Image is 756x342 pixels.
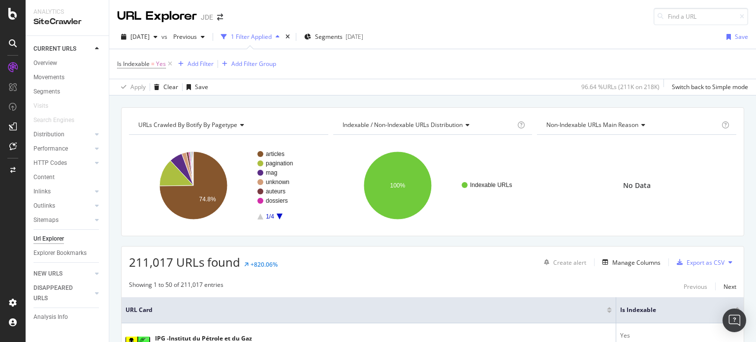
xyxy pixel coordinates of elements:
[201,12,213,22] div: JDE
[188,60,214,68] div: Add Filter
[266,213,274,220] text: 1/4
[130,32,150,41] span: 2025 Aug. 30th
[341,117,516,133] h4: Indexable / Non-Indexable URLs Distribution
[136,117,319,133] h4: URLs Crawled By Botify By pagetype
[668,79,748,95] button: Switch back to Simple mode
[470,182,512,188] text: Indexable URLs
[553,258,586,267] div: Create alert
[343,121,463,129] span: Indexable / Non-Indexable URLs distribution
[283,32,292,42] div: times
[33,58,102,68] a: Overview
[300,29,367,45] button: Segments[DATE]
[581,83,660,91] div: 96.64 % URLs ( 211K on 218K )
[33,158,67,168] div: HTTP Codes
[161,32,169,41] span: vs
[33,283,83,304] div: DISAPPEARED URLS
[33,44,92,54] a: CURRENT URLS
[546,121,638,129] span: Non-Indexable URLs Main Reason
[346,32,363,41] div: [DATE]
[33,234,102,244] a: Url Explorer
[169,29,209,45] button: Previous
[266,151,284,157] text: articles
[654,8,748,25] input: Find a URL
[33,129,64,140] div: Distribution
[217,14,223,21] div: arrow-right-arrow-left
[684,280,707,292] button: Previous
[217,29,283,45] button: 1 Filter Applied
[130,83,146,91] div: Apply
[218,58,276,70] button: Add Filter Group
[33,8,101,16] div: Analytics
[33,72,102,83] a: Movements
[117,29,161,45] button: [DATE]
[33,187,92,197] a: Inlinks
[33,201,55,211] div: Outlinks
[169,32,197,41] span: Previous
[33,215,59,225] div: Sitemaps
[126,306,604,314] span: URL Card
[33,44,76,54] div: CURRENT URLS
[151,60,155,68] span: =
[598,256,661,268] button: Manage Columns
[199,196,216,203] text: 74.8%
[129,143,326,228] svg: A chart.
[544,117,720,133] h4: Non-Indexable URLs Main Reason
[620,331,740,340] div: Yes
[723,29,748,45] button: Save
[129,254,240,270] span: 211,017 URLs found
[33,129,92,140] a: Distribution
[33,269,63,279] div: NEW URLS
[33,248,102,258] a: Explorer Bookmarks
[183,79,208,95] button: Save
[266,197,288,204] text: dossiers
[266,160,293,167] text: pagination
[687,258,724,267] div: Export as CSV
[33,58,57,68] div: Overview
[129,280,223,292] div: Showing 1 to 50 of 211,017 entries
[315,32,343,41] span: Segments
[33,16,101,28] div: SiteCrawler
[33,72,64,83] div: Movements
[150,79,178,95] button: Clear
[540,254,586,270] button: Create alert
[138,121,237,129] span: URLs Crawled By Botify By pagetype
[33,283,92,304] a: DISAPPEARED URLS
[251,260,278,269] div: +820.06%
[684,282,707,291] div: Previous
[33,312,102,322] a: Analysis Info
[333,143,530,228] svg: A chart.
[612,258,661,267] div: Manage Columns
[673,254,724,270] button: Export as CSV
[33,201,92,211] a: Outlinks
[33,172,55,183] div: Content
[231,32,272,41] div: 1 Filter Applied
[33,115,74,125] div: Search Engines
[117,60,150,68] span: Is Indexable
[117,8,197,25] div: URL Explorer
[156,57,166,71] span: Yes
[231,60,276,68] div: Add Filter Group
[174,58,214,70] button: Add Filter
[33,144,92,154] a: Performance
[195,83,208,91] div: Save
[623,181,651,190] span: No Data
[163,83,178,91] div: Clear
[33,158,92,168] a: HTTP Codes
[33,115,84,125] a: Search Engines
[723,309,746,332] div: Open Intercom Messenger
[33,187,51,197] div: Inlinks
[33,312,68,322] div: Analysis Info
[33,234,64,244] div: Url Explorer
[266,169,277,176] text: mag
[33,87,60,97] div: Segments
[735,32,748,41] div: Save
[266,188,285,195] text: auteurs
[117,79,146,95] button: Apply
[724,282,736,291] div: Next
[33,269,92,279] a: NEW URLS
[33,248,87,258] div: Explorer Bookmarks
[620,306,720,314] span: Is Indexable
[33,172,102,183] a: Content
